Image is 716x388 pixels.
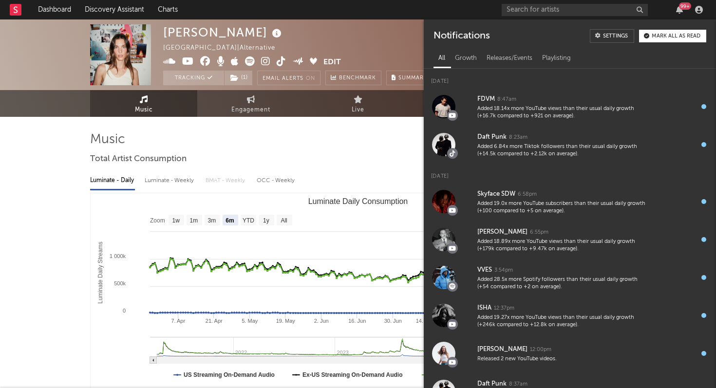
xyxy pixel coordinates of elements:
[424,88,716,126] a: FDVM8:47amAdded 18.14x more YouTube views than their usual daily growth (+16.7k compared to +921 ...
[114,280,126,286] text: 500k
[477,93,495,105] div: FDVM
[224,71,253,85] span: ( 1 )
[90,153,187,165] span: Total Artist Consumption
[477,188,515,200] div: Skyface SDW
[163,71,224,85] button: Tracking
[477,344,528,355] div: [PERSON_NAME]
[590,29,634,43] a: Settings
[424,126,716,164] a: Daft Punk8:23amAdded 6.84x more Tiktok followers than their usual daily growth (+14.5k compared t...
[509,381,528,388] div: 8:37am
[163,42,286,54] div: [GEOGRAPHIC_DATA] | Alternative
[97,241,104,303] text: Luminate Daily Streams
[308,197,408,205] text: Luminate Daily Consumption
[145,172,196,189] div: Luminate - Weekly
[206,318,223,324] text: 21. Apr
[477,264,492,276] div: VVES
[482,50,537,67] div: Releases/Events
[518,191,537,198] div: 6:58pm
[348,318,366,324] text: 16. Jun
[530,229,548,236] div: 6:55pm
[477,143,649,158] div: Added 6.84x more Tiktok followers than their usual daily growth (+14.5k compared to +2.12k on ave...
[302,371,403,378] text: Ex-US Streaming On-Demand Audio
[325,71,381,85] a: Benchmark
[497,96,516,103] div: 8:47am
[477,105,649,120] div: Added 18.14x more YouTube views than their usual daily growth (+16.7k compared to +921 on average).
[184,371,275,378] text: US Streaming On-Demand Audio
[502,4,648,16] input: Search for artists
[110,253,126,259] text: 1 000k
[91,193,625,388] svg: Luminate Daily Consumption
[424,296,716,334] a: ISHA12:37pmAdded 19.27x more YouTube views than their usual daily growth (+246k compared to +12.8...
[225,71,252,85] button: (1)
[424,259,716,296] a: VVES3:54pmAdded 28.5x more Spotify followers than their usual daily growth (+54 compared to +2 on...
[530,346,551,353] div: 12:00pm
[90,172,135,189] div: Luminate - Daily
[424,164,716,183] div: [DATE]
[537,50,576,67] div: Playlisting
[509,134,528,141] div: 8:23am
[494,267,513,274] div: 3:54pm
[123,308,126,314] text: 0
[171,318,185,324] text: 7. Apr
[306,76,315,81] em: On
[477,200,649,215] div: Added 19.0x more YouTube subscribers than their usual daily growth (+100 compared to +5 on average).
[477,226,528,238] div: [PERSON_NAME]
[424,69,716,88] div: [DATE]
[90,90,197,117] a: Music
[135,104,153,116] span: Music
[190,217,198,224] text: 1m
[450,50,482,67] div: Growth
[386,71,433,85] button: Summary
[163,24,284,40] div: [PERSON_NAME]
[339,73,376,84] span: Benchmark
[304,90,412,117] a: Live
[477,131,507,143] div: Daft Punk
[150,217,165,224] text: Zoom
[226,217,234,224] text: 6m
[679,2,691,10] div: 99 +
[477,276,649,291] div: Added 28.5x more Spotify followers than their usual daily growth (+54 compared to +2 on average).
[424,221,716,259] a: [PERSON_NAME]6:55pmAdded 18.89x more YouTube views than their usual daily growth (+179k compared ...
[477,355,649,363] div: Released 2 new YouTube videos.
[603,34,628,39] div: Settings
[398,75,427,81] span: Summary
[352,104,364,116] span: Live
[384,318,402,324] text: 30. Jun
[257,71,320,85] button: Email AlertsOn
[494,305,514,312] div: 12:37pm
[281,217,287,224] text: All
[243,217,254,224] text: YTD
[652,34,700,39] div: Mark all as read
[412,90,519,117] a: Audience
[424,334,716,372] a: [PERSON_NAME]12:00pmReleased 2 new YouTube videos.
[477,238,649,253] div: Added 18.89x more YouTube views than their usual daily growth (+179k compared to +9.47k on average).
[416,318,442,324] text: 14. [DATE]
[639,30,706,42] button: Mark all as read
[172,217,180,224] text: 1w
[231,104,270,116] span: Engagement
[242,318,258,324] text: 5. May
[197,90,304,117] a: Engagement
[424,183,716,221] a: Skyface SDW6:58pmAdded 19.0x more YouTube subscribers than their usual daily growth (+100 compare...
[676,6,683,14] button: 99+
[276,318,296,324] text: 19. May
[433,50,450,67] div: All
[257,172,296,189] div: OCC - Weekly
[323,56,341,69] button: Edit
[477,314,649,329] div: Added 19.27x more YouTube views than their usual daily growth (+246k compared to +12.8k on average).
[314,318,329,324] text: 2. Jun
[208,217,216,224] text: 3m
[433,29,490,43] div: Notifications
[477,302,491,314] div: ISHA
[263,217,269,224] text: 1y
